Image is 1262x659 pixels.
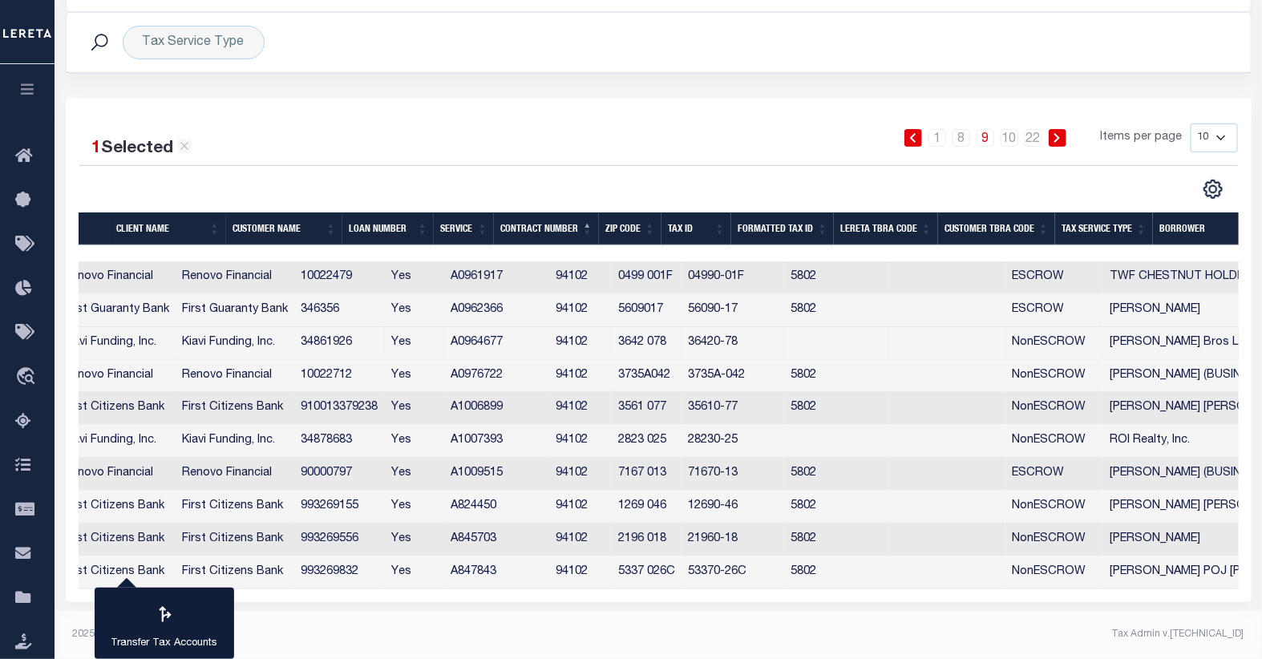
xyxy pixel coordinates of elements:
[549,556,612,589] td: 94102
[176,360,294,393] td: Renovo Financial
[1005,360,1103,393] td: NonESCROW
[784,491,888,524] td: 5802
[549,425,612,458] td: 94102
[682,327,784,360] td: 36420-78
[1005,327,1103,360] td: NonESCROW
[834,212,938,245] th: LERETA TBRA Code: activate to sort column ascending
[176,556,294,589] td: First Citizens Bank
[385,360,444,393] td: Yes
[57,556,176,589] td: First Citizens Bank
[385,261,444,294] td: Yes
[731,212,834,245] th: Formatted Tax ID: activate to sort column ascending
[176,425,294,458] td: Kiavi Funding, Inc.
[385,327,444,360] td: Yes
[612,524,682,556] td: 2196 018
[682,458,784,491] td: 71670-13
[92,140,102,157] span: 1
[682,294,784,327] td: 56090-17
[1005,261,1103,294] td: ESCROW
[938,212,1055,245] th: Customer TBRA Code: activate to sort column ascending
[385,425,444,458] td: Yes
[682,524,784,556] td: 21960-18
[612,491,682,524] td: 1269 046
[494,212,599,245] th: Contract Number: activate to sort column descending
[549,327,612,360] td: 94102
[549,294,612,327] td: 94102
[226,212,342,245] th: Customer Name: activate to sort column ascending
[57,524,176,556] td: First Citizens Bank
[176,524,294,556] td: First Citizens Bank
[57,392,176,425] td: First Citizens Bank
[294,261,385,294] td: 10022479
[612,556,682,589] td: 5337 026C
[385,392,444,425] td: Yes
[928,129,946,147] a: 1
[110,212,226,245] th: Client Name: activate to sort column ascending
[57,491,176,524] td: First Citizens Bank
[61,627,659,641] div: 2025 © [PERSON_NAME].
[1025,129,1042,147] a: 22
[1005,392,1103,425] td: NonESCROW
[612,360,682,393] td: 3735A042
[57,294,176,327] td: First Guaranty Bank
[784,524,888,556] td: 5802
[1055,212,1153,245] th: Tax Service Type: activate to sort column ascending
[784,556,888,589] td: 5802
[444,491,549,524] td: A824450
[1001,129,1018,147] a: 10
[549,360,612,393] td: 94102
[176,261,294,294] td: Renovo Financial
[342,212,434,245] th: Loan Number: activate to sort column ascending
[294,327,385,360] td: 34861926
[599,212,661,245] th: Zip Code: activate to sort column ascending
[176,491,294,524] td: First Citizens Bank
[444,556,549,589] td: A847843
[1101,129,1183,147] span: Items per page
[549,491,612,524] td: 94102
[57,327,176,360] td: Kiavi Funding, Inc.
[1005,425,1103,458] td: NonESCROW
[294,392,385,425] td: 910013379238
[682,491,784,524] td: 12690-46
[682,360,784,393] td: 3735A-042
[612,425,682,458] td: 2823 025
[385,556,444,589] td: Yes
[1005,458,1103,491] td: ESCROW
[111,636,218,652] p: Transfer Tax Accounts
[549,261,612,294] td: 94102
[434,212,494,245] th: Service: activate to sort column ascending
[784,261,888,294] td: 5802
[612,458,682,491] td: 7167 013
[294,524,385,556] td: 993269556
[682,261,784,294] td: 04990-01F
[549,392,612,425] td: 94102
[549,524,612,556] td: 94102
[385,524,444,556] td: Yes
[549,458,612,491] td: 94102
[682,425,784,458] td: 28230-25
[176,327,294,360] td: Kiavi Funding, Inc.
[294,294,385,327] td: 346356
[444,327,549,360] td: A0964677
[784,392,888,425] td: 5802
[784,294,888,327] td: 5802
[444,458,549,491] td: A1009515
[15,367,41,388] i: travel_explore
[294,556,385,589] td: 993269832
[670,627,1244,641] div: Tax Admin v.[TECHNICAL_ID]
[1005,491,1103,524] td: NonESCROW
[294,360,385,393] td: 10022712
[92,136,192,162] div: Selected
[123,26,265,59] div: Tax Service Type
[1005,524,1103,556] td: NonESCROW
[612,261,682,294] td: 0499 001F
[1005,294,1103,327] td: ESCROW
[953,129,970,147] a: 8
[444,425,549,458] td: A1007393
[682,392,784,425] td: 35610-77
[682,556,784,589] td: 53370-26C
[444,360,549,393] td: A0976722
[176,458,294,491] td: Renovo Financial
[612,392,682,425] td: 3561 077
[612,327,682,360] td: 3642 078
